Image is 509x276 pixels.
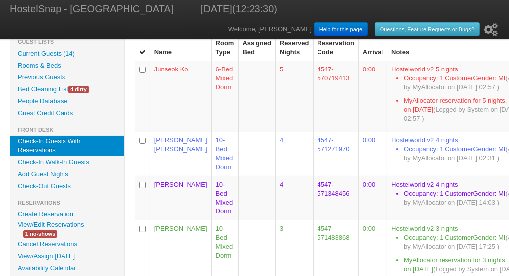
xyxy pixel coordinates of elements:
[23,230,57,238] span: 1 no-shows
[313,176,358,220] td: 4547-571348456
[150,132,211,176] td: [PERSON_NAME] [PERSON_NAME]
[150,61,211,132] td: Junseok Ko
[10,168,124,180] a: Add Guest Nights
[10,124,124,136] li: Front Desk
[375,22,480,36] a: Questions, Feature Requests or Bugs?
[314,22,368,36] a: Help for this page
[232,3,277,14] span: (12:23:30)
[10,208,124,220] a: Create Reservation
[10,83,124,95] a: Bed Cleaning List4 dirty
[238,35,276,61] th: Assigned Bed
[358,132,387,176] td: 0:00
[211,61,238,132] td: 6-Bed Mixed Dorm
[211,132,238,176] td: 10-Bed Mixed Dorm
[228,20,499,39] div: Welcome, [PERSON_NAME]
[68,86,89,93] span: 4 dirty
[10,48,124,60] a: Current Guests (14)
[358,35,387,61] th: Arrival
[358,61,387,132] td: 0:00
[313,61,358,132] td: 4547-570719413
[10,180,124,192] a: Check-Out Guests
[275,132,313,176] td: 4
[10,250,124,262] a: View/Assign [DATE]
[150,176,211,220] td: [PERSON_NAME]
[10,60,124,71] a: Rooms & Beds
[275,176,313,220] td: 4
[10,136,124,156] a: Check-In Guests With Reservations
[484,23,498,36] i: Setup Wizard
[275,35,313,61] th: Reserved Nights
[16,228,64,239] a: 1 no-shows
[150,35,211,61] th: Name
[275,61,313,132] td: 5
[313,132,358,176] td: 4547-571271970
[358,176,387,220] td: 0:00
[10,36,124,48] li: Guest Lists
[10,71,124,83] a: Previous Guests
[10,262,124,274] a: Availability Calendar
[313,35,358,61] th: Reservation Code
[10,219,91,230] a: View/Edit Reservations
[10,197,124,208] li: Reservations
[10,107,124,119] a: Guest Credit Cards
[211,35,238,61] th: Room Type
[10,156,124,168] a: Check-In Walk-In Guests
[211,176,238,220] td: 10-Bed Mixed Dorm
[10,238,124,250] a: Cancel Reservations
[10,95,124,107] a: People Database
